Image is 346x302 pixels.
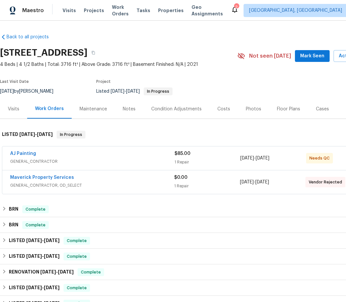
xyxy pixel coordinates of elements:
[174,183,240,189] div: 1 Repair
[111,89,124,94] span: [DATE]
[8,106,19,112] div: Visits
[112,4,129,17] span: Work Orders
[277,106,300,112] div: Floor Plans
[26,285,60,290] span: -
[64,253,89,260] span: Complete
[249,7,342,14] span: [GEOGRAPHIC_DATA], [GEOGRAPHIC_DATA]
[23,222,48,228] span: Complete
[40,270,74,274] span: -
[44,238,60,243] span: [DATE]
[158,7,184,14] span: Properties
[9,284,60,292] h6: LISTED
[78,269,103,275] span: Complete
[144,89,172,93] span: In Progress
[246,106,261,112] div: Photos
[9,205,18,213] h6: BRN
[137,8,150,13] span: Tasks
[316,106,329,112] div: Cases
[19,132,35,137] span: [DATE]
[2,131,53,139] h6: LISTED
[80,106,107,112] div: Maintenance
[63,7,76,14] span: Visits
[44,254,60,258] span: [DATE]
[10,158,174,165] span: GENERAL_CONTRACTOR
[240,180,254,184] span: [DATE]
[309,155,332,161] span: Needs QC
[19,132,53,137] span: -
[40,270,56,274] span: [DATE]
[57,131,85,138] span: In Progress
[174,151,191,156] span: $85.00
[9,253,60,260] h6: LISTED
[249,53,291,59] span: Not seen [DATE]
[300,52,324,60] span: Mark Seen
[174,159,240,165] div: 1 Repair
[26,238,60,243] span: -
[23,206,48,213] span: Complete
[37,132,53,137] span: [DATE]
[295,50,330,62] button: Mark Seen
[35,105,64,112] div: Work Orders
[9,221,18,229] h6: BRN
[96,89,173,94] span: Listed
[10,151,36,156] a: AJ Painting
[151,106,202,112] div: Condition Adjustments
[96,80,111,84] span: Project
[234,4,239,10] div: 2
[174,175,188,180] span: $0.00
[64,237,89,244] span: Complete
[22,7,44,14] span: Maestro
[111,89,140,94] span: -
[191,4,223,17] span: Geo Assignments
[9,268,74,276] h6: RENOVATION
[58,270,74,274] span: [DATE]
[87,47,99,59] button: Copy Address
[217,106,230,112] div: Costs
[9,237,60,245] h6: LISTED
[256,156,269,160] span: [DATE]
[126,89,140,94] span: [DATE]
[44,285,60,290] span: [DATE]
[26,238,42,243] span: [DATE]
[64,285,89,291] span: Complete
[123,106,136,112] div: Notes
[26,285,42,290] span: [DATE]
[26,254,42,258] span: [DATE]
[10,175,74,180] a: Maverick Property Services
[240,156,254,160] span: [DATE]
[255,180,269,184] span: [DATE]
[240,155,269,161] span: -
[309,179,345,185] span: Vendor Rejected
[10,182,174,189] span: GENERAL_CONTRACTOR, OD_SELECT
[26,254,60,258] span: -
[84,7,104,14] span: Projects
[240,179,269,185] span: -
